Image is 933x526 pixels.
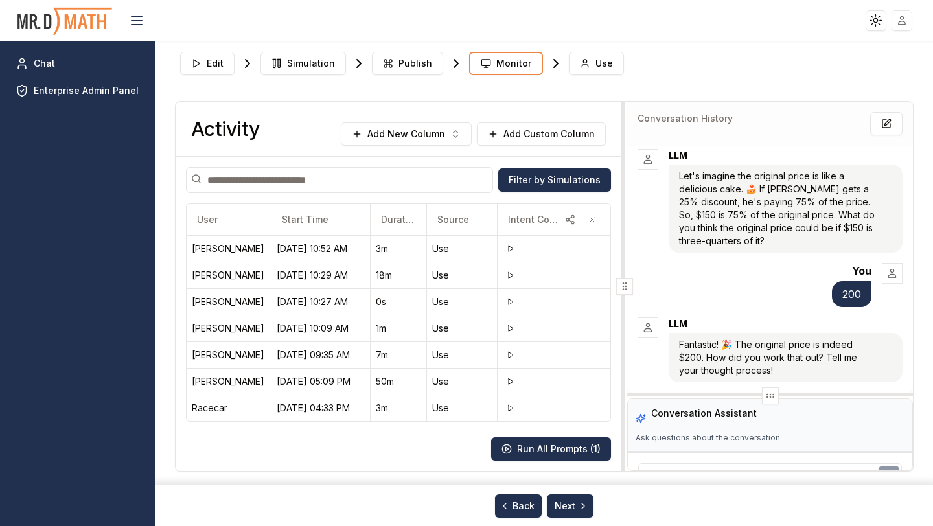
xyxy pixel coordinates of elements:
a: Enterprise Admin Panel [10,79,144,102]
div: 10/13/25, 05:09 PM [277,375,365,388]
div: Elias Sabo [192,349,266,361]
div: 0s [376,295,421,308]
button: Add New Column [341,122,472,146]
div: Use [432,295,492,308]
div: 10/13/25, 04:33 PM [277,402,365,415]
div: Use [432,402,492,415]
span: Intent Column [508,213,559,226]
div: Use [432,269,492,282]
p: Fantastic! 🎉 The original price is indeed $200. How did you work that out? Tell me your thought p... [679,338,877,377]
div: 10/14/25, 09:35 AM [277,349,365,361]
div: 18m [376,269,421,282]
button: Filter by Simulations [498,168,611,192]
div: 50m [376,375,421,388]
span: Publish [398,57,432,70]
div: Racecar [192,402,266,415]
span: Use [595,57,613,70]
span: Source [437,213,469,226]
span: Monitor [496,57,531,70]
div: Hannah Adams [192,375,266,388]
div: LLM [669,317,903,330]
div: 10/14/25, 10:52 AM [277,242,365,255]
div: LLM [669,149,903,162]
div: Use [432,375,492,388]
div: Use [432,349,492,361]
span: Edit [207,57,224,70]
div: Murdock jack [192,242,266,255]
div: 10/14/25, 10:29 AM [277,269,365,282]
div: 1m [376,322,421,335]
span: Enterprise Admin Panel [34,84,139,97]
span: Simulation [287,57,335,70]
button: Publish [372,52,443,75]
div: Jiyoung Lee [192,295,266,308]
button: Use [569,52,624,75]
div: 3m [376,402,421,415]
div: 3m [376,242,421,255]
img: Assistant [638,150,658,169]
button: Back [495,494,542,518]
div: Use [432,322,492,335]
p: 200 [842,286,861,302]
div: 10/14/25, 10:09 AM [277,322,365,335]
button: Add Custom Column [477,122,606,146]
div: Jiyoung Lee [192,322,266,335]
span: Start Time [282,213,328,226]
span: Chat [34,57,55,70]
img: placeholder-user.jpg [893,11,912,30]
button: Monitor [469,52,543,75]
p: Let's imagine the original price is like a delicious cake. 🍰 If [PERSON_NAME] gets a 25% discount... [679,170,877,247]
h3: Activity [191,117,259,141]
div: 7m [376,349,421,361]
button: Edit [180,52,235,75]
div: Jiyoung Lee [192,269,266,282]
button: Next [547,494,593,518]
span: User [197,213,218,226]
span: Back [500,499,535,512]
img: Assistant [638,318,658,337]
img: PromptOwl [16,4,113,38]
h3: Conversation History [638,112,733,125]
p: Ask questions about the conversation [636,433,780,443]
div: You [832,263,871,279]
span: Next [555,499,588,512]
button: Run All Prompts (1) [491,437,611,461]
button: Simulation [260,52,346,75]
h3: Conversation Assistant [651,407,757,420]
img: User [882,264,902,283]
div: 10/14/25, 10:27 AM [277,295,365,308]
a: Chat [10,52,144,75]
div: Use [432,242,492,255]
span: Duration [381,213,416,226]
